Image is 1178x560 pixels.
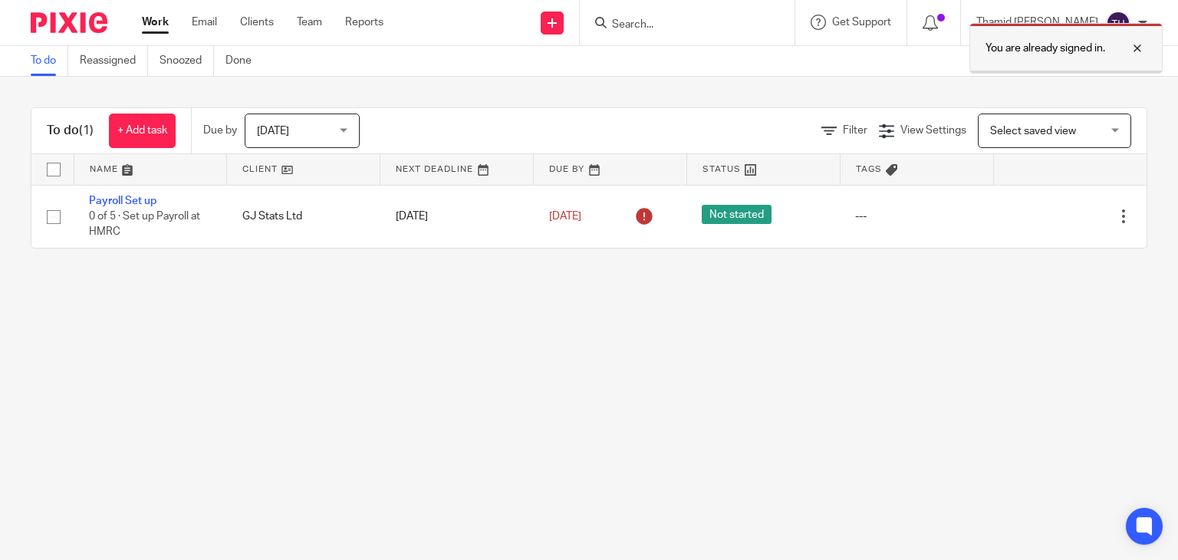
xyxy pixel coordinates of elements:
a: Snoozed [160,46,214,76]
span: [DATE] [257,126,289,137]
span: View Settings [900,125,966,136]
a: + Add task [109,114,176,148]
img: svg%3E [1106,11,1130,35]
p: Due by [203,123,237,138]
h1: To do [47,123,94,139]
span: Tags [856,165,882,173]
td: GJ Stats Ltd [227,185,380,248]
span: Select saved view [990,126,1076,137]
a: Clients [240,15,274,30]
a: Payroll Set up [89,196,156,206]
a: Team [297,15,322,30]
a: Work [142,15,169,30]
span: Filter [843,125,867,136]
div: --- [855,209,978,224]
span: 0 of 5 · Set up Payroll at HMRC [89,211,200,238]
img: Pixie [31,12,107,33]
a: Done [225,46,263,76]
p: You are already signed in. [986,41,1105,56]
a: Reports [345,15,383,30]
span: (1) [79,124,94,137]
td: [DATE] [380,185,534,248]
a: To do [31,46,68,76]
a: Email [192,15,217,30]
a: Reassigned [80,46,148,76]
span: [DATE] [549,211,581,222]
span: Not started [702,205,772,224]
